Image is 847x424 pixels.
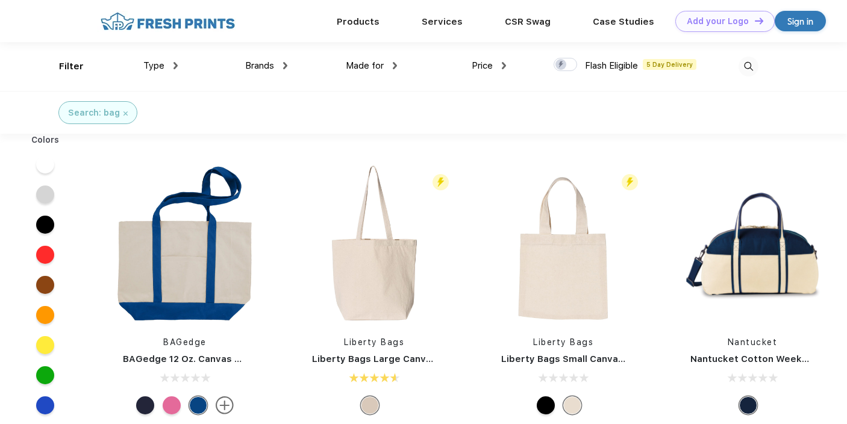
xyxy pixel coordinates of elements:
img: filter_cancel.svg [123,111,128,116]
img: func=resize&h=266 [483,164,643,324]
a: Liberty Bags [344,337,404,347]
div: Sign in [787,14,813,28]
img: func=resize&h=266 [294,164,454,324]
div: Navy [739,396,757,414]
a: Services [422,16,463,27]
a: BAGedge [163,337,207,347]
a: Nantucket [728,337,778,347]
img: DT [755,17,763,24]
div: Natural [563,396,581,414]
img: dropdown.png [283,62,287,69]
img: dropdown.png [173,62,178,69]
div: Black [537,396,555,414]
img: flash_active_toggle.svg [622,174,638,190]
a: CSR Swag [505,16,551,27]
div: Natural Royal [189,396,207,414]
img: func=resize&h=266 [672,164,833,324]
img: flash_active_toggle.svg [433,174,449,190]
img: desktop_search.svg [739,57,758,76]
a: Liberty Bags [533,337,593,347]
img: dropdown.png [393,62,397,69]
img: func=resize&h=266 [105,164,265,324]
div: Natural [361,396,379,414]
div: Natural Pink [163,396,181,414]
span: 5 Day Delivery [643,59,696,70]
span: Price [472,60,493,71]
div: Filter [59,60,84,73]
span: Type [143,60,164,71]
span: Made for [346,60,384,71]
div: Colors [22,134,69,146]
div: Search: bag [68,107,120,119]
div: Natural Navy [136,396,154,414]
a: Liberty Bags Small Canvas Tote [501,354,648,364]
img: more.svg [216,396,234,414]
span: Flash Eligible [585,60,638,71]
a: Sign in [775,11,826,31]
div: Add your Logo [687,16,749,26]
span: Brands [245,60,274,71]
a: BAGedge 12 Oz. Canvas Boat Tote [123,354,280,364]
a: Products [337,16,380,27]
img: dropdown.png [502,62,506,69]
img: fo%20logo%202.webp [97,11,239,32]
a: Liberty Bags Large Canvas Tote [312,354,461,364]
